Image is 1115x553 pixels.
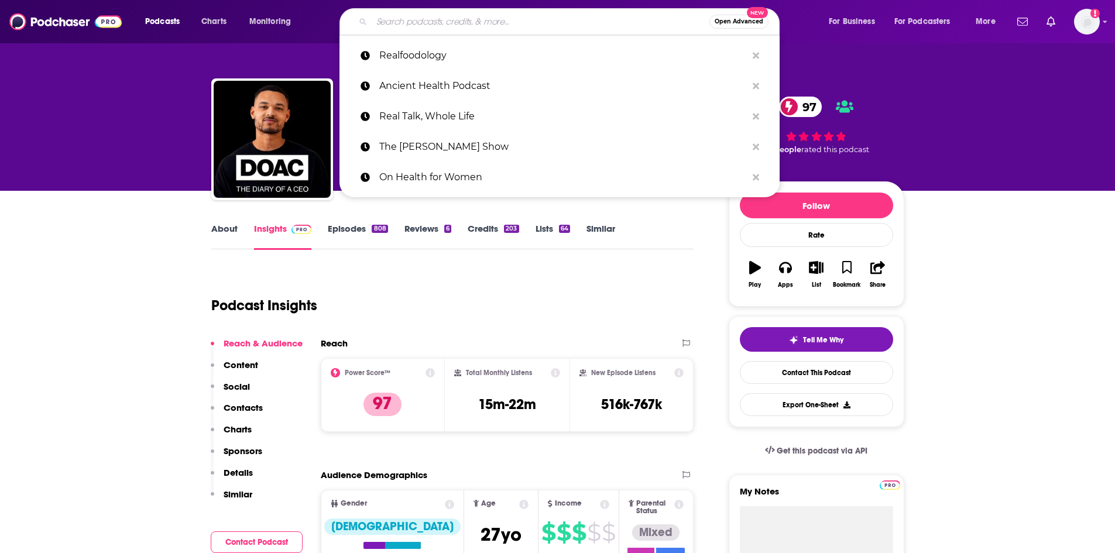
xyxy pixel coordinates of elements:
[632,524,680,541] div: Mixed
[740,327,893,352] button: tell me why sparkleTell Me Why
[740,486,893,506] label: My Notes
[1013,12,1032,32] a: Show notifications dropdown
[328,223,387,250] a: Episodes808
[968,12,1010,31] button: open menu
[756,437,877,465] a: Get this podcast via API
[555,500,582,507] span: Income
[715,19,763,25] span: Open Advanced
[478,396,536,413] h3: 15m-22m
[779,97,822,117] a: 97
[541,523,555,542] span: $
[481,523,522,546] span: 27 yo
[224,359,258,370] p: Content
[709,15,769,29] button: Open AdvancedNew
[789,335,798,345] img: tell me why sparkle
[339,40,780,71] a: Realfoodology
[339,71,780,101] a: Ancient Health Podcast
[145,13,180,30] span: Podcasts
[740,193,893,218] button: Follow
[321,338,348,349] h2: Reach
[870,281,886,288] div: Share
[801,145,869,154] span: rated this podcast
[1090,9,1100,18] svg: Add a profile image
[379,132,747,162] p: The Dr. Tyna Show
[747,7,768,18] span: New
[740,393,893,416] button: Export One-Sheet
[559,225,570,233] div: 64
[880,480,900,490] img: Podchaser Pro
[1074,9,1100,35] span: Logged in as rgertner
[833,281,860,288] div: Bookmark
[586,223,615,250] a: Similar
[291,225,312,234] img: Podchaser Pro
[379,40,747,71] p: Realfoodology
[602,523,615,542] span: $
[1074,9,1100,35] img: User Profile
[339,101,780,132] a: Real Talk, Whole Life
[803,335,843,345] span: Tell Me Why
[241,12,306,31] button: open menu
[976,13,996,30] span: More
[801,253,831,296] button: List
[444,225,451,233] div: 6
[372,225,387,233] div: 808
[224,445,262,456] p: Sponsors
[887,12,968,31] button: open menu
[345,369,390,377] h2: Power Score™
[211,445,262,467] button: Sponsors
[468,223,519,250] a: Credits203
[749,281,761,288] div: Play
[1074,9,1100,35] button: Show profile menu
[211,424,252,445] button: Charts
[572,523,586,542] span: $
[812,281,821,288] div: List
[224,402,263,413] p: Contacts
[211,531,303,553] button: Contact Podcast
[536,223,570,250] a: Lists64
[351,8,791,35] div: Search podcasts, credits, & more...
[211,223,238,250] a: About
[194,12,234,31] a: Charts
[214,81,331,198] img: The Diary Of A CEO with Steven Bartlett
[862,253,893,296] button: Share
[481,500,496,507] span: Age
[880,479,900,490] a: Pro website
[137,12,195,31] button: open menu
[211,467,253,489] button: Details
[557,523,571,542] span: $
[9,11,122,33] img: Podchaser - Follow, Share and Rate Podcasts
[211,359,258,381] button: Content
[740,253,770,296] button: Play
[339,132,780,162] a: The [PERSON_NAME] Show
[791,97,822,117] span: 97
[211,489,252,510] button: Similar
[339,162,780,193] a: On Health for Women
[341,500,367,507] span: Gender
[770,253,801,296] button: Apps
[379,162,747,193] p: On Health for Women
[224,381,250,392] p: Social
[591,369,656,377] h2: New Episode Listens
[201,13,227,30] span: Charts
[504,225,519,233] div: 203
[821,12,890,31] button: open menu
[466,369,532,377] h2: Total Monthly Listens
[224,467,253,478] p: Details
[224,424,252,435] p: Charts
[740,223,893,247] div: Rate
[211,297,317,314] h1: Podcast Insights
[372,12,709,31] input: Search podcasts, credits, & more...
[379,101,747,132] p: Real Talk, Whole Life
[324,518,461,535] div: [DEMOGRAPHIC_DATA]
[636,500,673,515] span: Parental Status
[224,489,252,500] p: Similar
[1042,12,1060,32] a: Show notifications dropdown
[765,145,801,154] span: 12 people
[321,469,427,480] h2: Audience Demographics
[363,393,402,416] p: 97
[729,89,904,162] div: 97 12 peoplerated this podcast
[379,71,747,101] p: Ancient Health Podcast
[211,381,250,403] button: Social
[224,338,303,349] p: Reach & Audience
